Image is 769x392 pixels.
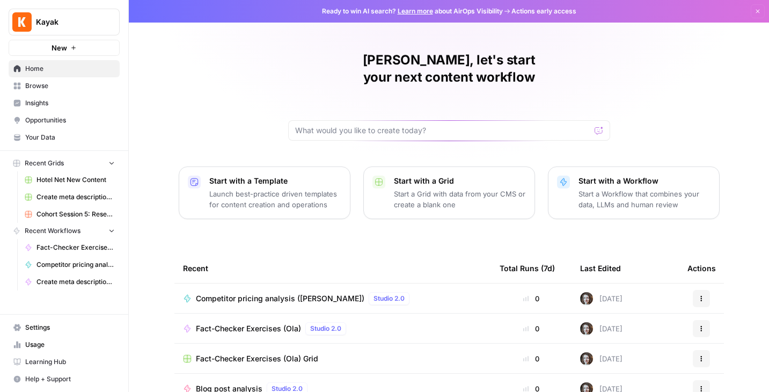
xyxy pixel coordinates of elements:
[20,188,120,206] a: Create meta description [Ola] Grid (1)
[295,125,590,136] input: What would you like to create today?
[20,256,120,273] a: Competitor pricing analysis ([PERSON_NAME])
[9,319,120,336] a: Settings
[183,253,482,283] div: Recent
[20,239,120,256] a: Fact-Checker Exercises (Ola)
[580,352,593,365] img: rz7p8tmnmqi1pt4pno23fskyt2v8
[25,226,80,236] span: Recent Workflows
[500,253,555,283] div: Total Runs (7d)
[36,17,101,27] span: Kayak
[25,357,115,367] span: Learning Hub
[500,353,563,364] div: 0
[288,52,610,86] h1: [PERSON_NAME], let's start your next content workflow
[52,42,67,53] span: New
[36,209,115,219] span: Cohort Session 5: Research (Ola)
[196,293,364,304] span: Competitor pricing analysis ([PERSON_NAME])
[548,166,720,219] button: Start with a WorkflowStart a Workflow that combines your data, LLMs and human review
[9,155,120,171] button: Recent Grids
[209,188,341,210] p: Launch best-practice driven templates for content creation and operations
[36,192,115,202] span: Create meta description [Ola] Grid (1)
[20,206,120,223] a: Cohort Session 5: Research (Ola)
[9,112,120,129] a: Opportunities
[580,322,593,335] img: rz7p8tmnmqi1pt4pno23fskyt2v8
[394,176,526,186] p: Start with a Grid
[9,223,120,239] button: Recent Workflows
[580,292,593,305] img: rz7p8tmnmqi1pt4pno23fskyt2v8
[36,260,115,270] span: Competitor pricing analysis ([PERSON_NAME])
[500,323,563,334] div: 0
[580,292,622,305] div: [DATE]
[183,292,482,305] a: Competitor pricing analysis ([PERSON_NAME])Studio 2.0
[9,9,120,35] button: Workspace: Kayak
[25,340,115,350] span: Usage
[209,176,341,186] p: Start with a Template
[36,175,115,185] span: Hotel Net New Content
[578,176,711,186] p: Start with a Workflow
[36,243,115,252] span: Fact-Checker Exercises (Ola)
[25,133,115,142] span: Your Data
[398,7,433,15] a: Learn more
[9,336,120,353] a: Usage
[25,98,115,108] span: Insights
[12,12,32,32] img: Kayak Logo
[687,253,716,283] div: Actions
[394,188,526,210] p: Start a Grid with data from your CMS or create a blank one
[20,273,120,291] a: Create meta description [[PERSON_NAME]]
[9,95,120,112] a: Insights
[20,171,120,188] a: Hotel Net New Content
[580,322,622,335] div: [DATE]
[373,294,405,303] span: Studio 2.0
[25,158,64,168] span: Recent Grids
[580,253,621,283] div: Last Edited
[183,353,482,364] a: Fact-Checker Exercises (Ola) Grid
[25,64,115,74] span: Home
[9,371,120,388] button: Help + Support
[9,60,120,77] a: Home
[500,293,563,304] div: 0
[196,353,318,364] span: Fact-Checker Exercises (Ola) Grid
[578,188,711,210] p: Start a Workflow that combines your data, LLMs and human review
[310,324,341,333] span: Studio 2.0
[25,374,115,384] span: Help + Support
[25,81,115,91] span: Browse
[9,77,120,95] a: Browse
[322,6,503,16] span: Ready to win AI search? about AirOps Visibility
[9,353,120,371] a: Learning Hub
[196,323,301,334] span: Fact-Checker Exercises (Ola)
[511,6,576,16] span: Actions early access
[183,322,482,335] a: Fact-Checker Exercises (Ola)Studio 2.0
[25,115,115,125] span: Opportunities
[9,129,120,146] a: Your Data
[9,40,120,56] button: New
[36,277,115,287] span: Create meta description [[PERSON_NAME]]
[580,352,622,365] div: [DATE]
[25,323,115,332] span: Settings
[363,166,535,219] button: Start with a GridStart a Grid with data from your CMS or create a blank one
[179,166,350,219] button: Start with a TemplateLaunch best-practice driven templates for content creation and operations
